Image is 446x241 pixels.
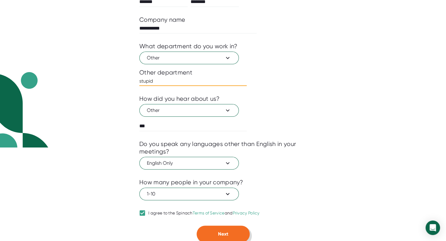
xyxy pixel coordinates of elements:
[139,188,239,200] button: 1-10
[425,220,440,235] div: Open Intercom Messenger
[147,54,231,62] span: Other
[232,211,259,215] a: Privacy Policy
[139,179,243,186] div: How many people in your company?
[139,140,307,155] div: Do you speak any languages other than English in your meetings?
[139,43,237,50] div: What department do you work in?
[139,16,185,24] div: Company name
[139,52,239,64] button: Other
[218,231,228,237] span: Next
[139,95,220,103] div: How did you hear about us?
[147,160,231,167] span: English Only
[148,211,260,216] div: I agree to the Spinach and
[139,76,247,86] input: What department?
[147,190,231,198] span: 1-10
[147,107,231,114] span: Other
[139,157,239,170] button: English Only
[139,104,239,117] button: Other
[193,211,225,215] a: Terms of Service
[139,69,307,76] div: Other department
